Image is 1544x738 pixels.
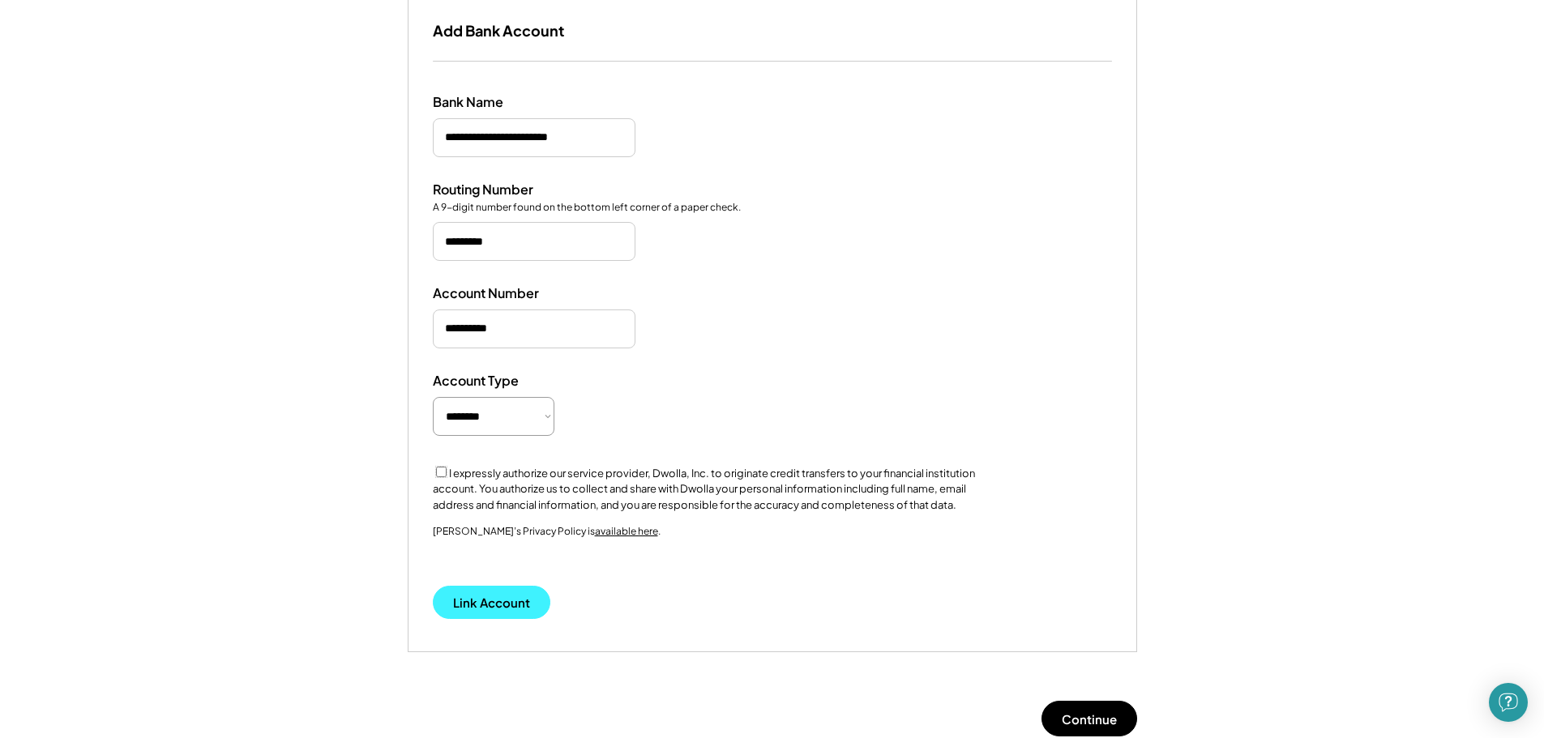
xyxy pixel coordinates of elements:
div: A 9-digit number found on the bottom left corner of a paper check. [433,201,741,215]
label: I expressly authorize our service provider, Dwolla, Inc. to originate credit transfers to your fi... [433,467,975,511]
button: Link Account [433,586,550,619]
div: [PERSON_NAME]’s Privacy Policy is . [433,525,661,561]
div: Bank Name [433,94,595,111]
a: available here [595,525,658,537]
div: Account Type [433,373,595,390]
h3: Add Bank Account [433,21,564,40]
button: Continue [1041,701,1137,736]
div: Open Intercom Messenger [1489,683,1528,722]
div: Account Number [433,285,595,302]
div: Routing Number [433,181,595,198]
